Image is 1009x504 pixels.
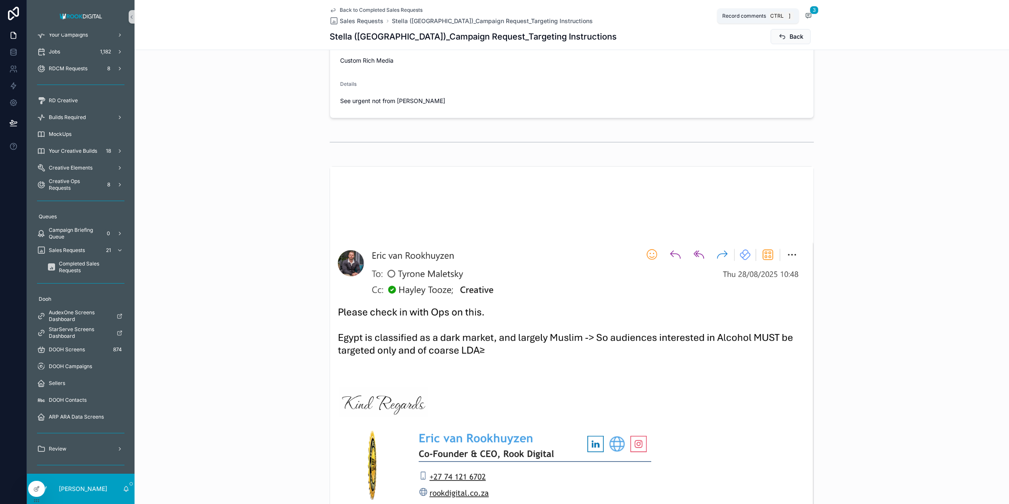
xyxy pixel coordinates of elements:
button: 3 [803,11,814,21]
span: StarServe Screens Dashboard [49,326,110,340]
a: StarServe Screens Dashboard [32,325,129,340]
a: Your Creative Builds18 [32,143,129,159]
span: Builds Required [49,114,86,121]
span: Record comments [722,13,766,19]
a: Jobs1,182 [32,44,129,59]
span: Campaign Briefing Queue [49,227,100,240]
span: See urgent not from [PERSON_NAME] [340,97,803,105]
span: 3 [810,6,819,14]
span: Creative Ops Requests [49,178,100,191]
a: Campaign Briefing Queue0 [32,226,129,241]
span: MockUps [49,131,71,138]
div: 1,182 [98,47,114,57]
span: RDCM Requests [49,65,87,72]
div: scrollable content [27,34,135,474]
a: RD Creative [32,93,129,108]
span: Dooh [39,296,51,302]
a: DOOH Contacts [32,393,129,408]
div: 0 [103,228,114,239]
span: Your Campaigns [49,32,88,38]
a: Back to Completed Sales Requests [330,7,423,13]
span: DOOH Contacts [49,397,87,403]
span: Your Creative Builds [49,148,97,154]
span: Jobs [49,48,60,55]
span: Review [49,446,66,452]
a: Your Campaigns [32,27,129,42]
span: DOOH Campaigns [49,363,92,370]
a: Queues [32,209,129,224]
a: Dooh [32,292,129,307]
a: Builds Required [32,110,129,125]
div: 8 [103,180,114,190]
a: Creative Elements [32,160,129,175]
span: Sales Requests [49,247,85,254]
div: 8 [103,64,114,74]
a: Creative Ops Requests8 [32,177,129,192]
span: Queues [39,213,57,220]
a: ARP ARA Data Screens [32,409,129,424]
a: Completed Sales Requests [42,260,129,275]
a: Stella ([GEOGRAPHIC_DATA])_Campaign Request_Targeting Instructions [392,17,593,25]
span: Details [340,81,357,87]
div: 21 [103,245,114,255]
a: Sales Requests [330,17,383,25]
span: DOOH Screens [49,346,85,353]
a: DOOH Campaigns [32,359,129,374]
div: 874 [111,345,124,355]
h1: Stella ([GEOGRAPHIC_DATA])_Campaign Request_Targeting Instructions [330,31,617,42]
a: MockUps [32,127,129,142]
span: Back to Completed Sales Requests [340,7,423,13]
div: 18 [103,146,114,156]
a: Review [32,441,129,456]
span: Custom Rich Media [340,56,451,65]
button: Back [771,29,811,44]
span: Sales Requests [340,17,383,25]
a: Sales Requests21 [32,243,129,258]
img: App logo [57,10,105,24]
span: AudexOne Screens Dashboard [49,309,110,323]
p: [PERSON_NAME] [59,485,107,493]
span: Completed Sales Requests [59,260,121,274]
a: RDCM Requests8 [32,61,129,76]
a: DOOH Screens874 [32,342,129,357]
span: Ctrl [769,12,784,20]
span: RD Creative [49,97,78,104]
span: Back [790,32,803,41]
span: ] [786,13,793,19]
span: Sellers [49,380,65,387]
a: Sellers [32,376,129,391]
a: AudexOne Screens Dashboard [32,308,129,324]
span: ARP ARA Data Screens [49,414,104,420]
span: Creative Elements [49,164,92,171]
